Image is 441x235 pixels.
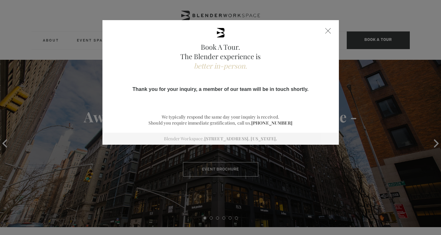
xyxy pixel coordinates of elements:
p: Should you require immediate gratification, call us. [118,120,323,126]
a: [STREET_ADDRESS]. [US_STATE]. [204,136,277,142]
p: We typically respond the same day your inquiry is received. [118,114,323,120]
div: Blender Workspace. [102,133,339,145]
h2: Book A Tour. The Blender experience is [118,42,323,70]
span: better in-person. [194,61,247,70]
a: [PHONE_NUMBER] [251,120,293,126]
span: Thank you for your inquiry, a member of our team will be in touch shortly. [132,87,309,92]
div: Close form [325,28,331,34]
